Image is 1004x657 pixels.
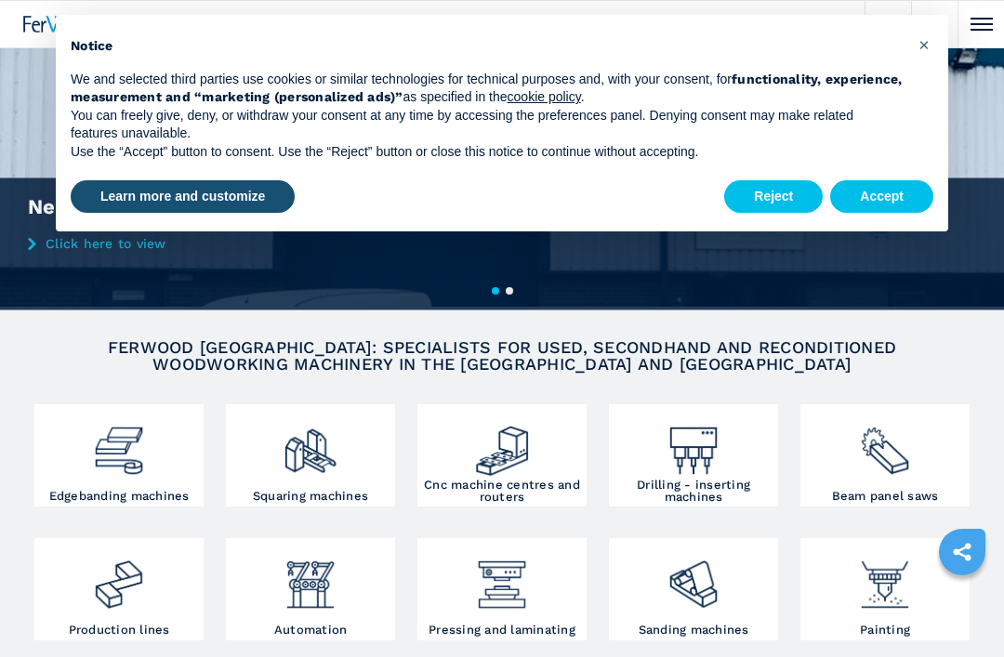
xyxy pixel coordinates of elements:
a: Production lines [34,538,204,640]
h3: Drilling - inserting machines [614,479,773,503]
h3: Cnc machine centres and routers [422,479,582,503]
button: Accept [830,180,933,214]
img: automazione.png [283,543,338,612]
h2: FERWOOD [GEOGRAPHIC_DATA]: SPECIALISTS FOR USED, SECONDHAND AND RECONDITIONED WOODWORKING MACHINE... [72,339,933,373]
img: Ferwood [23,16,99,33]
strong: functionality, experience, measurement and “marketing (personalized ads)” [71,72,903,105]
button: Learn more and customize [71,180,295,214]
h3: Painting [860,624,910,636]
a: sharethis [939,529,985,575]
button: Close this notice [909,30,939,59]
a: Cnc machine centres and routers [417,404,587,506]
img: sezionatrici_2.png [857,409,913,479]
h3: Beam panel saws [832,490,939,502]
h3: Edgebanding machines [49,490,190,502]
button: 2 [506,287,513,295]
p: You can freely give, deny, or withdraw your consent at any time by accessing the preferences pane... [71,107,904,143]
button: Reject [724,180,823,214]
img: levigatrici_2.png [666,543,721,612]
a: Squaring machines [226,404,395,506]
a: cookie policy [508,89,581,104]
span: × [918,33,930,56]
img: squadratrici_2.png [283,409,338,479]
img: bordatrici_1.png [91,409,147,479]
h3: Automation [274,624,348,636]
p: We and selected third parties use cookies or similar technologies for technical purposes and, wit... [71,71,904,107]
img: pressa-strettoia.png [474,543,530,612]
button: 1 [492,287,499,295]
img: foratrici_inseritrici_2.png [666,409,721,479]
button: Click to toggle menu [958,1,1004,47]
p: Use the “Accept” button to consent. Use the “Reject” button or close this notice to continue with... [71,143,904,162]
h3: Sanding machines [639,624,749,636]
h2: Notice [71,37,904,56]
a: Beam panel saws [800,404,970,506]
img: centro_di_lavoro_cnc_2.png [474,409,530,479]
a: Painting [800,538,970,640]
h3: Squaring machines [253,490,368,502]
h3: Production lines [69,624,170,636]
a: Pressing and laminating [417,538,587,640]
a: Sanding machines [609,538,778,640]
a: Automation [226,538,395,640]
h3: Pressing and laminating [429,624,575,636]
img: linee_di_produzione_2.png [91,543,147,612]
a: Edgebanding machines [34,404,204,506]
a: Drilling - inserting machines [609,404,778,506]
img: verniciatura_1.png [857,543,913,612]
